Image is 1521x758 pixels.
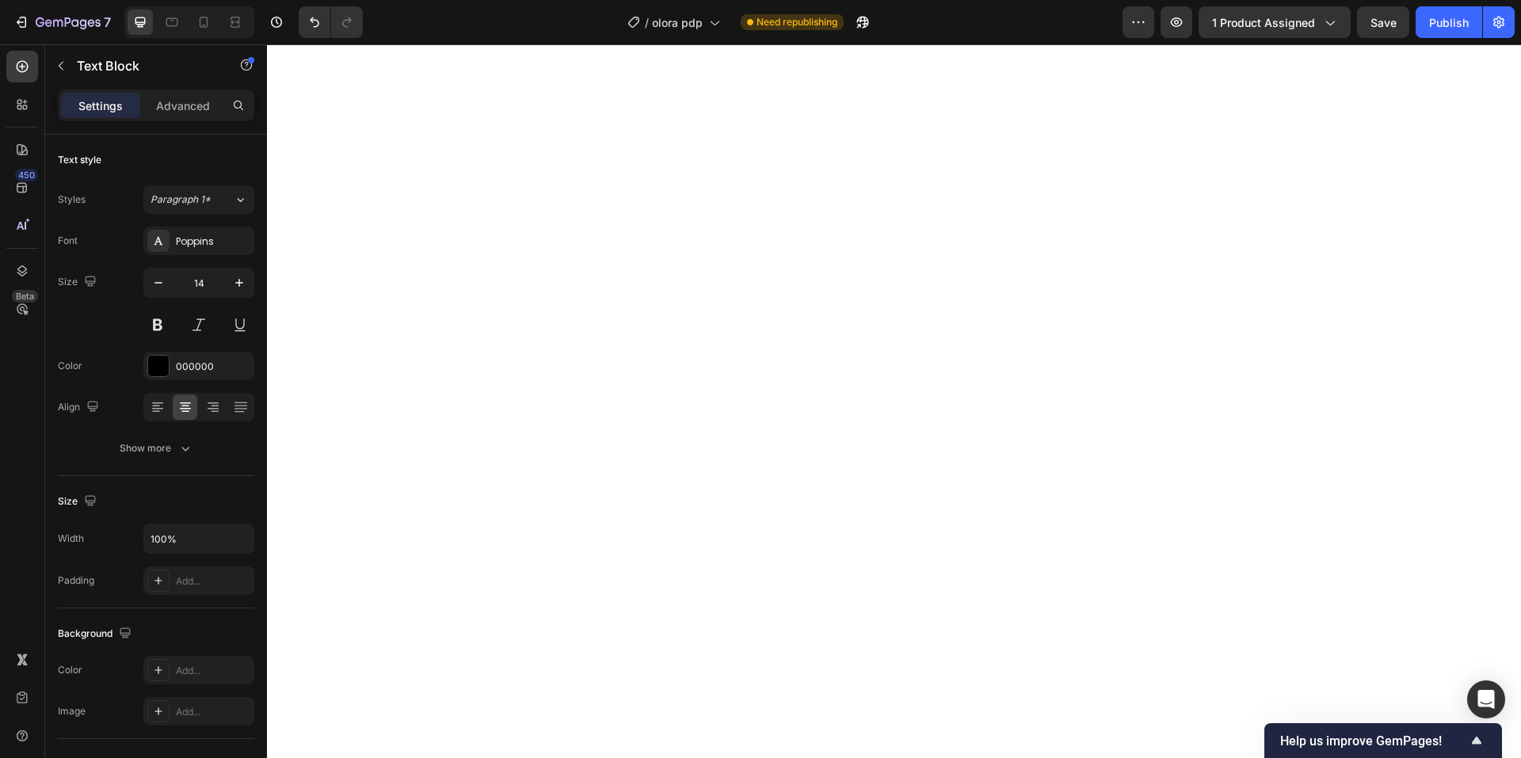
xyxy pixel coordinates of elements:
button: Show survey - Help us improve GemPages! [1280,731,1486,750]
div: Add... [176,664,250,678]
button: Paragraph 1* [143,185,254,214]
span: Save [1370,16,1397,29]
div: Add... [176,705,250,719]
span: Paragraph 1* [151,192,211,207]
div: 000000 [176,360,250,374]
div: Publish [1429,14,1469,31]
p: Settings [78,97,123,114]
div: Undo/Redo [299,6,363,38]
div: Text style [58,153,101,167]
span: olora pdp [652,14,703,31]
span: 1 product assigned [1212,14,1315,31]
div: Styles [58,192,86,207]
button: 1 product assigned [1199,6,1351,38]
div: Beta [12,290,38,303]
input: Auto [144,524,253,553]
p: Advanced [156,97,210,114]
button: Show more [58,434,254,463]
div: Open Intercom Messenger [1467,680,1505,718]
div: Size [58,272,100,293]
p: 7 [104,13,111,32]
div: Poppins [176,234,250,249]
div: Font [58,234,78,248]
div: Color [58,663,82,677]
div: 450 [15,169,38,181]
span: / [645,14,649,31]
button: 7 [6,6,118,38]
div: Color [58,359,82,373]
div: Image [58,704,86,718]
div: Background [58,623,135,645]
button: Publish [1416,6,1482,38]
iframe: Design area [267,44,1521,758]
span: Need republishing [757,15,837,29]
span: Help us improve GemPages! [1280,733,1467,748]
p: Text Block [77,56,212,75]
div: Add... [176,574,250,588]
div: Padding [58,573,94,588]
div: Align [58,397,102,418]
div: Size [58,491,100,512]
div: Width [58,531,84,546]
div: Show more [120,440,193,456]
button: Save [1357,6,1409,38]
